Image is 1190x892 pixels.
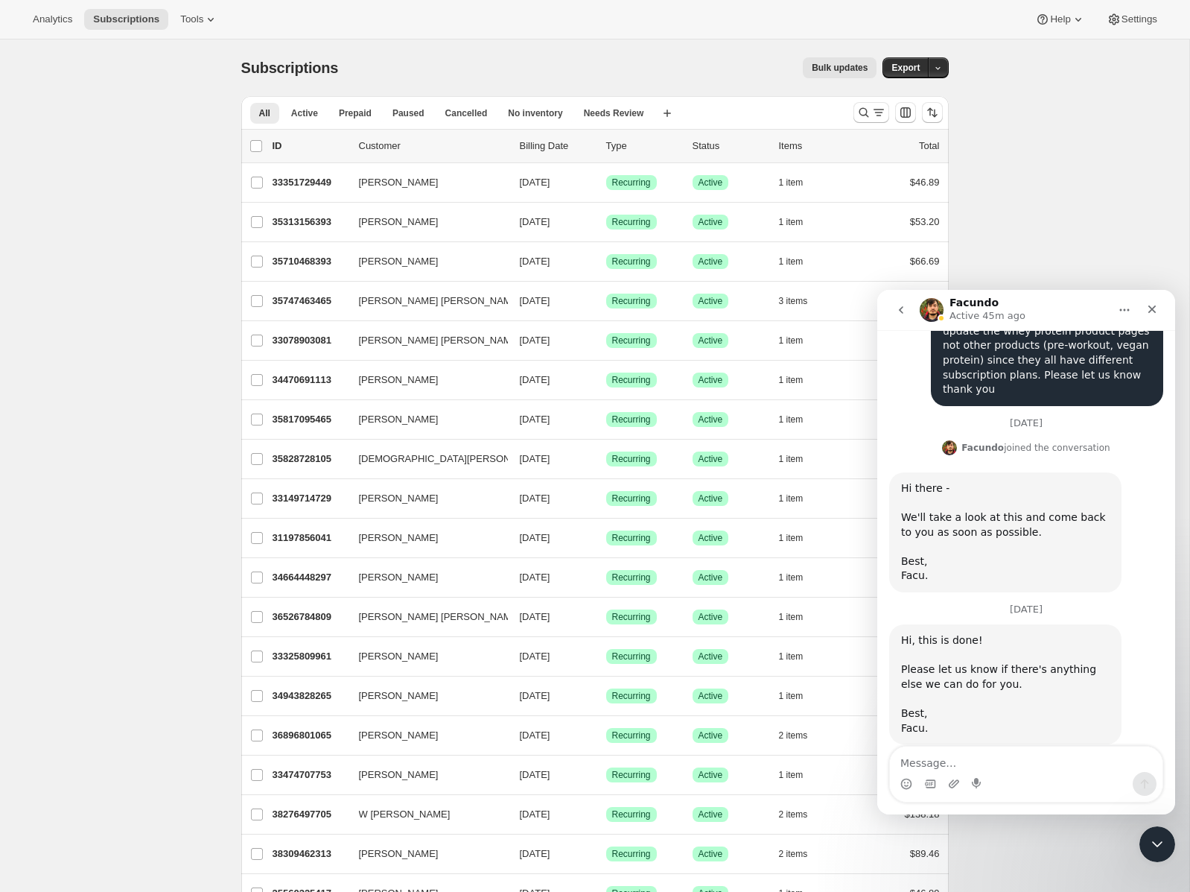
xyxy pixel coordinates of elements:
span: Recurring [612,730,651,741]
span: [DATE] [520,769,550,780]
span: Active [699,453,723,465]
div: 33149714729[PERSON_NAME][DATE]SuccessRecurringSuccessActive1 item$46.89 [273,488,940,509]
p: 36526784809 [273,610,347,624]
button: 1 item [779,370,820,390]
span: Recurring [612,256,651,268]
span: Recurring [612,572,651,583]
button: [PERSON_NAME] [350,368,499,392]
span: Active [699,177,723,189]
div: 38309462313[PERSON_NAME][DATE]SuccessRecurringSuccessActive2 items$89.46 [273,844,940,864]
span: Cancelled [445,107,488,119]
span: [PERSON_NAME] [359,531,439,545]
button: Analytics [24,9,81,30]
button: 1 item [779,409,820,430]
div: 33325809961[PERSON_NAME][DATE]SuccessRecurringSuccessActive1 item$46.89 [273,646,940,667]
span: [PERSON_NAME] [359,847,439,861]
span: 1 item [779,690,804,702]
button: 2 items [779,804,824,825]
span: Recurring [612,769,651,781]
span: Needs Review [584,107,644,119]
span: [PERSON_NAME] [359,412,439,427]
span: [DATE] [520,651,550,662]
span: Recurring [612,809,651,820]
span: Recurring [612,414,651,426]
span: [PERSON_NAME] [359,768,439,782]
span: [DATE] [520,453,550,464]
p: 35817095465 [273,412,347,427]
div: 33474707753[PERSON_NAME][DATE]SuccessRecurringSuccessActive1 item$62.69 [273,765,940,785]
span: [PERSON_NAME] [359,491,439,506]
div: 31197856041[PERSON_NAME][DATE]SuccessRecurringSuccessActive1 item$41.99 [273,528,940,548]
span: Tools [180,13,203,25]
span: Active [699,216,723,228]
span: Active [699,572,723,583]
div: 36896801065[PERSON_NAME][DATE]SuccessRecurringSuccessActive2 items$69.65 [273,725,940,746]
span: Active [699,769,723,781]
span: [PERSON_NAME] [PERSON_NAME] [359,333,521,348]
span: Active [699,374,723,386]
button: 1 item [779,686,820,706]
span: 2 items [779,730,808,741]
button: [PERSON_NAME] [350,566,499,589]
p: Customer [359,139,508,154]
span: [PERSON_NAME] [359,175,439,190]
span: Active [699,848,723,860]
span: [DEMOGRAPHIC_DATA][PERSON_NAME] [359,452,547,466]
span: Active [699,532,723,544]
span: 3 items [779,295,808,307]
span: [PERSON_NAME] [359,373,439,388]
span: Recurring [612,651,651,662]
button: Subscriptions [84,9,168,30]
span: Recurring [612,690,651,702]
button: [PERSON_NAME] [350,210,499,234]
p: Total [919,139,939,154]
div: 33078903081[PERSON_NAME] [PERSON_NAME][DATE]SuccessRecurringSuccessActive1 item$42.89 [273,330,940,351]
span: Active [699,295,723,307]
button: 1 item [779,212,820,233]
p: Billing Date [520,139,594,154]
span: Settings [1121,13,1157,25]
span: Active [699,730,723,741]
button: [PERSON_NAME] [350,408,499,431]
button: Bulk updates [803,57,876,78]
span: 1 item [779,611,804,623]
span: 1 item [779,453,804,465]
button: Settings [1098,9,1166,30]
p: 34943828265 [273,689,347,703]
p: 33078903081 [273,333,347,348]
p: 35313156393 [273,215,347,230]
p: 31197856041 [273,531,347,545]
button: 1 item [779,607,820,627]
button: [DEMOGRAPHIC_DATA][PERSON_NAME] [350,447,499,471]
span: [PERSON_NAME] [359,570,439,585]
button: [PERSON_NAME] [PERSON_NAME] [350,329,499,352]
span: [DATE] [520,730,550,741]
p: 34664448297 [273,570,347,585]
span: Export [891,62,920,74]
span: Recurring [612,216,651,228]
span: Active [699,611,723,623]
span: [DATE] [520,493,550,504]
p: 38276497705 [273,807,347,822]
div: 33351729449[PERSON_NAME][DATE]SuccessRecurringSuccessActive1 item$46.89 [273,172,940,193]
span: [PERSON_NAME] [PERSON_NAME] [359,610,521,624]
div: 35747463465[PERSON_NAME] [PERSON_NAME][DATE]SuccessRecurringSuccessActive3 items$120.67 [273,291,940,311]
span: Paused [392,107,424,119]
span: [PERSON_NAME] [359,728,439,743]
button: 1 item [779,449,820,469]
span: 1 item [779,335,804,347]
div: 38276497705W [PERSON_NAME][DATE]SuccessRecurringSuccessActive2 items$138.18 [273,804,940,825]
button: Help [1026,9,1094,30]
